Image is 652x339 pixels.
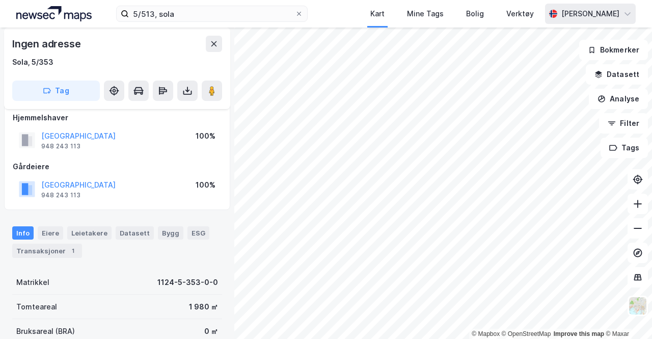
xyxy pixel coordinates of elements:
div: Datasett [116,226,154,240]
button: Filter [599,113,648,134]
input: Søk på adresse, matrikkel, gårdeiere, leietakere eller personer [129,6,295,21]
div: [PERSON_NAME] [561,8,619,20]
div: Hjemmelshaver [13,112,222,124]
div: Info [12,226,34,240]
div: Bygg [158,226,183,240]
a: Mapbox [472,330,500,337]
div: 100% [196,130,215,142]
div: Leietakere [67,226,112,240]
div: Bruksareal (BRA) [16,325,75,337]
div: 948 243 113 [41,142,80,150]
div: 1 980 ㎡ [189,301,218,313]
button: Tags [601,138,648,158]
div: Verktøy [506,8,534,20]
div: Sola, 5/353 [12,56,53,68]
div: Kontrollprogram for chat [601,290,652,339]
div: Mine Tags [407,8,444,20]
div: Kart [370,8,385,20]
img: logo.a4113a55bc3d86da70a041830d287a7e.svg [16,6,92,21]
div: 1124-5-353-0-0 [157,276,218,289]
button: Bokmerker [579,40,648,60]
a: Improve this map [554,330,604,337]
div: Tomteareal [16,301,57,313]
div: Eiere [38,226,63,240]
button: Tag [12,81,100,101]
a: OpenStreetMap [502,330,551,337]
div: ESG [187,226,209,240]
div: Matrikkel [16,276,49,289]
div: Ingen adresse [12,36,83,52]
div: 948 243 113 [41,191,80,199]
iframe: Chat Widget [601,290,652,339]
div: Gårdeiere [13,161,222,173]
button: Datasett [586,64,648,85]
div: 100% [196,179,215,191]
div: 0 ㎡ [204,325,218,337]
div: Bolig [466,8,484,20]
div: 1 [68,246,78,256]
button: Analyse [589,89,648,109]
div: Transaksjoner [12,244,82,258]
